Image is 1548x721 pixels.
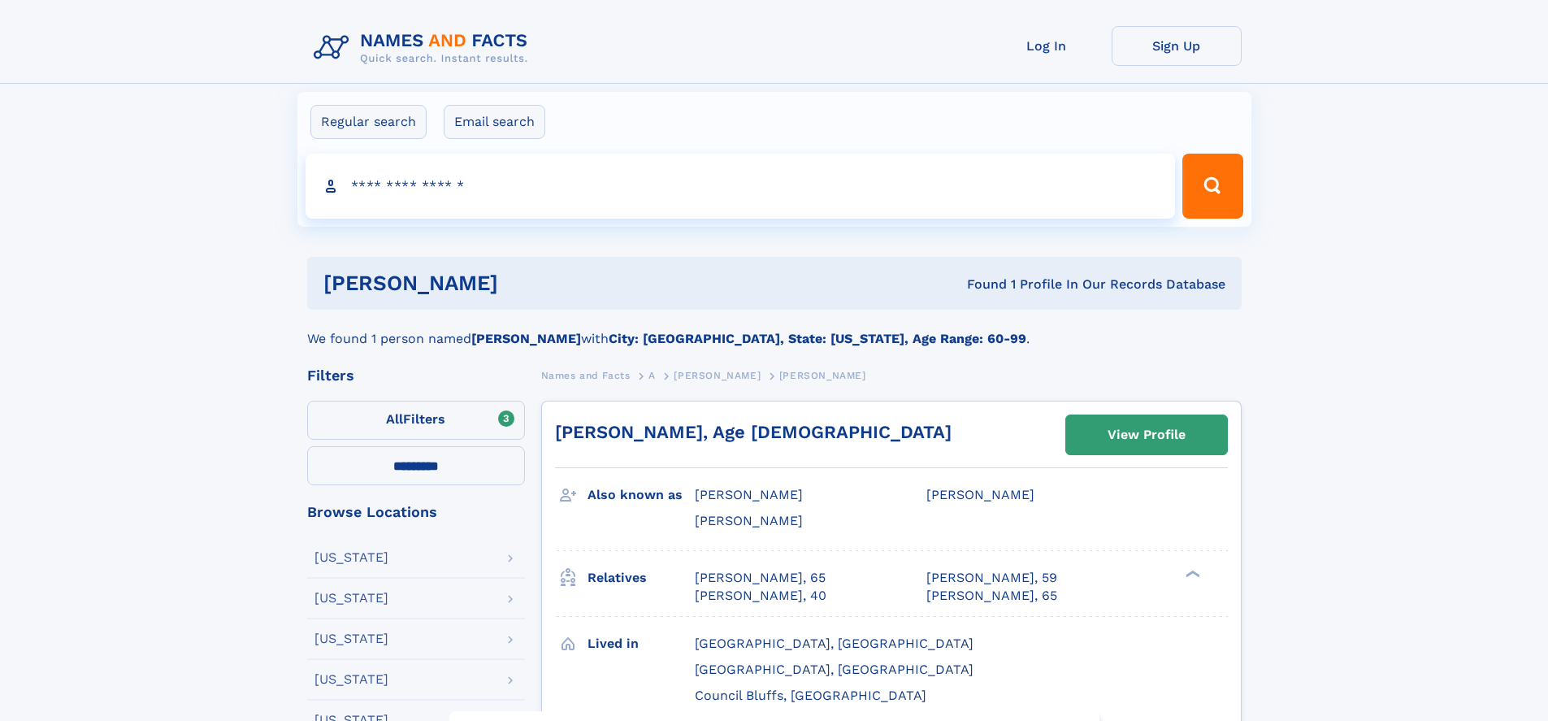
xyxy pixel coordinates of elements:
[982,26,1112,66] a: Log In
[314,632,388,645] div: [US_STATE]
[314,673,388,686] div: [US_STATE]
[695,569,826,587] a: [PERSON_NAME], 65
[307,368,525,383] div: Filters
[695,587,826,605] a: [PERSON_NAME], 40
[1112,26,1242,66] a: Sign Up
[588,481,695,509] h3: Also known as
[307,310,1242,349] div: We found 1 person named with .
[674,365,761,385] a: [PERSON_NAME]
[674,370,761,381] span: [PERSON_NAME]
[695,662,973,677] span: [GEOGRAPHIC_DATA], [GEOGRAPHIC_DATA]
[444,105,545,139] label: Email search
[310,105,427,139] label: Regular search
[926,487,1034,502] span: [PERSON_NAME]
[323,273,733,293] h1: [PERSON_NAME]
[588,630,695,658] h3: Lived in
[926,569,1057,587] a: [PERSON_NAME], 59
[648,370,656,381] span: A
[695,513,803,528] span: [PERSON_NAME]
[307,505,525,519] div: Browse Locations
[541,365,631,385] a: Names and Facts
[306,154,1176,219] input: search input
[926,587,1057,605] a: [PERSON_NAME], 65
[648,365,656,385] a: A
[695,636,973,651] span: [GEOGRAPHIC_DATA], [GEOGRAPHIC_DATA]
[695,688,926,703] span: Council Bluffs, [GEOGRAPHIC_DATA]
[314,592,388,605] div: [US_STATE]
[732,276,1225,293] div: Found 1 Profile In Our Records Database
[779,370,866,381] span: [PERSON_NAME]
[307,26,541,70] img: Logo Names and Facts
[555,422,952,442] a: [PERSON_NAME], Age [DEMOGRAPHIC_DATA]
[386,411,403,427] span: All
[1182,568,1201,579] div: ❯
[1182,154,1242,219] button: Search Button
[314,551,388,564] div: [US_STATE]
[307,401,525,440] label: Filters
[609,331,1026,346] b: City: [GEOGRAPHIC_DATA], State: [US_STATE], Age Range: 60-99
[588,564,695,592] h3: Relatives
[695,487,803,502] span: [PERSON_NAME]
[1066,415,1227,454] a: View Profile
[471,331,581,346] b: [PERSON_NAME]
[1108,416,1186,454] div: View Profile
